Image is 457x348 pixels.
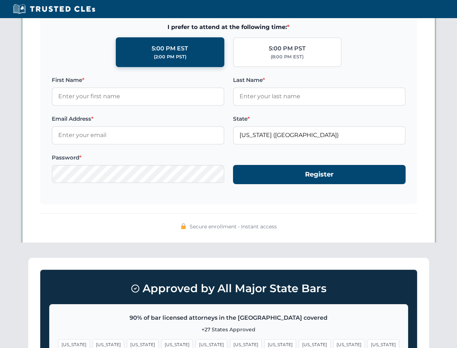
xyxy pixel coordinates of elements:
[233,126,406,144] input: Florida (FL)
[52,76,224,84] label: First Name
[49,279,408,298] h3: Approved by All Major State Bars
[269,44,306,53] div: 5:00 PM PST
[52,153,224,162] label: Password
[233,115,406,123] label: State
[190,223,277,231] span: Secure enrollment • Instant access
[52,87,224,105] input: Enter your first name
[52,126,224,144] input: Enter your email
[271,53,304,61] div: (8:00 PM EST)
[58,326,399,333] p: +27 States Approved
[233,87,406,105] input: Enter your last name
[52,115,224,123] label: Email Address
[152,44,188,53] div: 5:00 PM EST
[233,76,406,84] label: Last Name
[52,22,406,32] span: I prefer to attend at the following time:
[233,165,406,184] button: Register
[58,313,399,323] p: 90% of bar licensed attorneys in the [GEOGRAPHIC_DATA] covered
[11,4,97,14] img: Trusted CLEs
[181,223,186,229] img: 🔒
[154,53,186,61] div: (2:00 PM PST)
